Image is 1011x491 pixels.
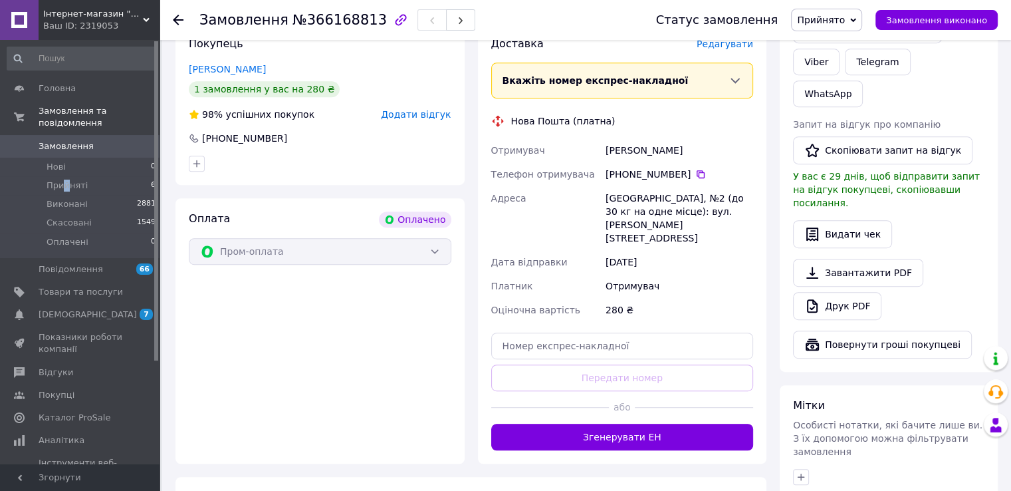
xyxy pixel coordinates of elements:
span: №366168813 [292,12,387,28]
span: 98% [202,109,223,120]
span: 0 [151,236,156,248]
a: Завантажити PDF [793,259,923,287]
div: Статус замовлення [656,13,778,27]
span: Телефон отримувача [491,169,595,180]
a: Друк PDF [793,292,881,320]
span: Інструменти веб-майстра та SEO [39,457,123,481]
div: Нова Пошта (платна) [508,114,619,128]
span: Адреса [491,193,526,204]
span: Каталог ProSale [39,412,110,424]
span: [DEMOGRAPHIC_DATA] [39,309,137,321]
div: Ваш ID: 2319053 [43,20,160,32]
span: Додати відгук [381,109,451,120]
div: 280 ₴ [603,298,756,322]
div: [PHONE_NUMBER] [201,132,288,145]
div: Оплачено [379,212,451,228]
a: WhatsApp [793,81,863,107]
div: 1 замовлення у вас на 280 ₴ [189,81,340,97]
span: 2881 [137,198,156,210]
span: Нові [47,161,66,173]
a: [PERSON_NAME] [189,64,266,75]
span: Прийняті [47,180,88,192]
span: Мітки [793,399,825,412]
span: Редагувати [697,39,753,49]
span: Отримувач [491,145,545,156]
span: Повідомлення [39,263,103,275]
button: Видати чек [793,220,892,248]
span: У вас є 29 днів, щоб відправити запит на відгук покупцеві, скопіювавши посилання. [793,171,980,208]
button: Згенерувати ЕН [491,424,754,450]
div: [GEOGRAPHIC_DATA], №2 (до 30 кг на одне місце): вул. [PERSON_NAME][STREET_ADDRESS] [603,186,756,250]
input: Номер експрес-накладної [491,333,754,359]
span: Скасовані [47,217,92,229]
span: Показники роботи компанії [39,331,123,355]
span: або [609,401,635,414]
div: Повернутися назад [173,13,183,27]
span: Аналітика [39,434,84,446]
span: Вкажіть номер експрес-накладної [503,75,689,86]
div: успішних покупок [189,108,314,121]
span: 1549 [137,217,156,229]
span: Оплачені [47,236,88,248]
a: Viber [793,49,840,75]
span: 0 [151,161,156,173]
div: [PHONE_NUMBER] [606,168,753,181]
span: Оціночна вартість [491,305,580,315]
span: Прийнято [797,15,845,25]
button: Скопіювати запит на відгук [793,136,972,164]
div: [DATE] [603,250,756,274]
span: Виконані [47,198,88,210]
span: Замовлення виконано [886,15,987,25]
span: Доставка [491,37,544,50]
span: Дата відправки [491,257,568,267]
span: Відгуки [39,367,73,379]
span: 66 [136,263,153,275]
span: Інтернет-магазин "Хороший день" [43,8,143,20]
button: Замовлення виконано [875,10,998,30]
span: 6 [151,180,156,192]
span: 7 [140,309,153,320]
span: Замовлення та повідомлення [39,105,160,129]
span: Покупець [189,37,243,50]
span: Головна [39,82,76,94]
span: Покупці [39,389,74,401]
span: Платник [491,281,533,291]
span: Запит на відгук про компанію [793,119,941,130]
span: Товари та послуги [39,286,123,298]
a: Telegram [845,49,910,75]
span: Замовлення [39,140,94,152]
button: Повернути гроші покупцеві [793,331,972,359]
span: Оплата [189,212,230,225]
input: Пошук [7,47,157,71]
div: [PERSON_NAME] [603,138,756,162]
div: Отримувач [603,274,756,298]
span: Особисті нотатки, які бачите лише ви. З їх допомогою можна фільтрувати замовлення [793,420,982,457]
span: Замовлення [199,12,288,28]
